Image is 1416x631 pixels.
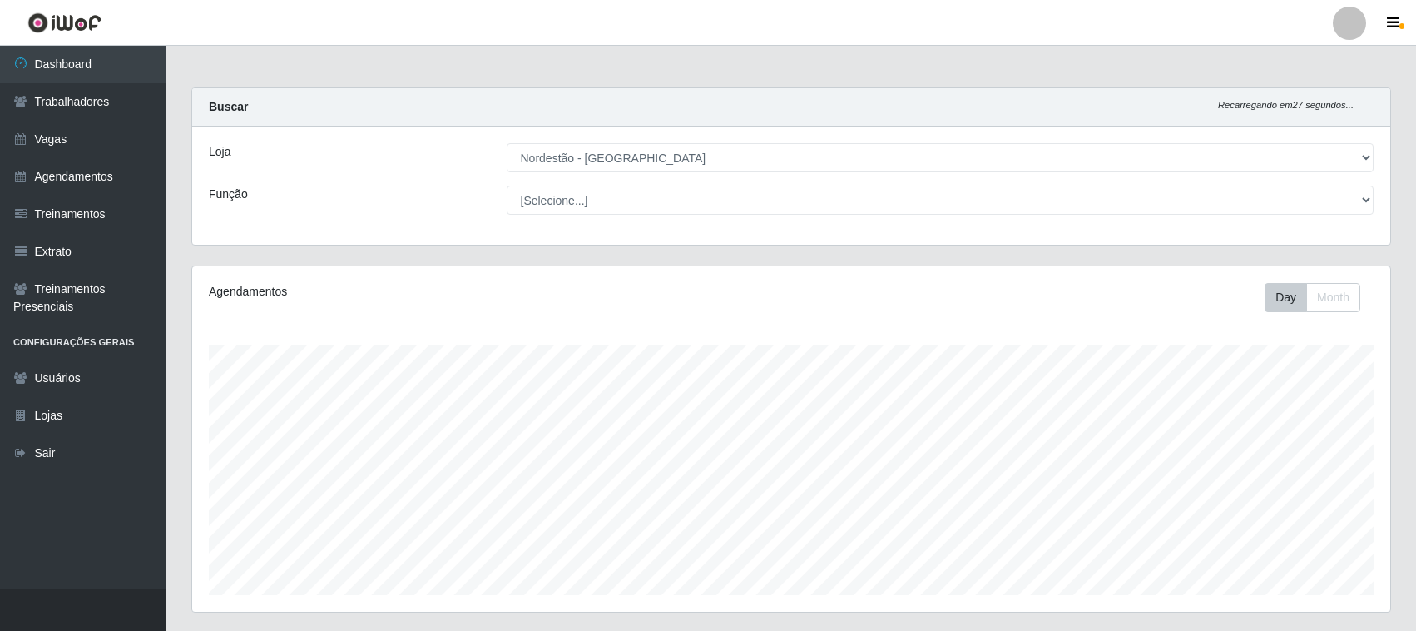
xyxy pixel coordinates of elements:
img: CoreUI Logo [27,12,101,33]
label: Loja [209,143,230,161]
div: Agendamentos [209,283,680,301]
strong: Buscar [209,100,248,113]
i: Recarregando em 27 segundos... [1218,100,1354,110]
div: First group [1265,283,1360,312]
button: Day [1265,283,1307,312]
div: Toolbar with button groups [1265,283,1374,312]
button: Month [1306,283,1360,312]
label: Função [209,186,248,203]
